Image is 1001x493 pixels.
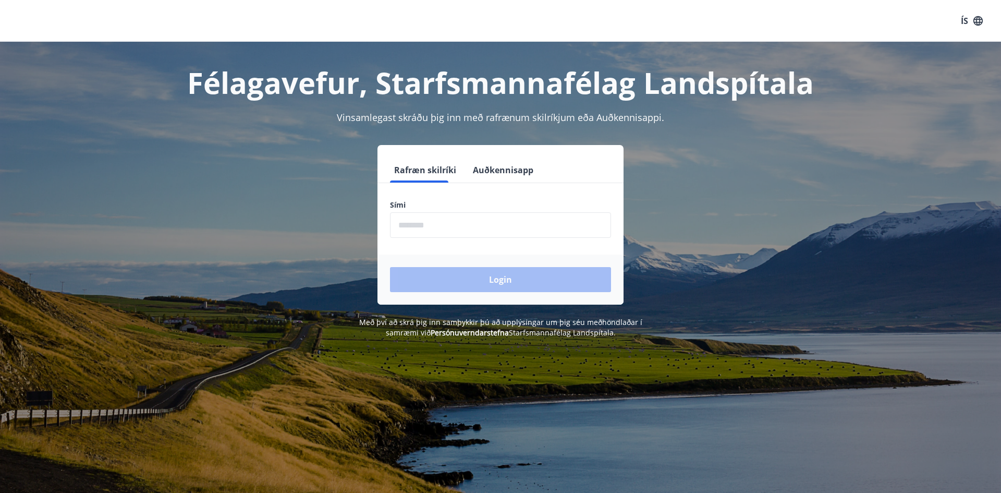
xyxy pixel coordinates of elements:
h1: Félagavefur, Starfsmannafélag Landspítala [138,63,863,102]
button: Rafræn skilríki [390,158,460,183]
label: Sími [390,200,611,210]
button: ÍS [955,11,988,30]
button: Auðkennisapp [469,158,538,183]
a: Persónuverndarstefna [431,328,509,338]
span: Með því að skrá þig inn samþykkir þú að upplýsingar um þig séu meðhöndlaðar í samræmi við Starfsm... [359,317,642,338]
span: Vinsamlegast skráðu þig inn með rafrænum skilríkjum eða Auðkennisappi. [337,111,664,124]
